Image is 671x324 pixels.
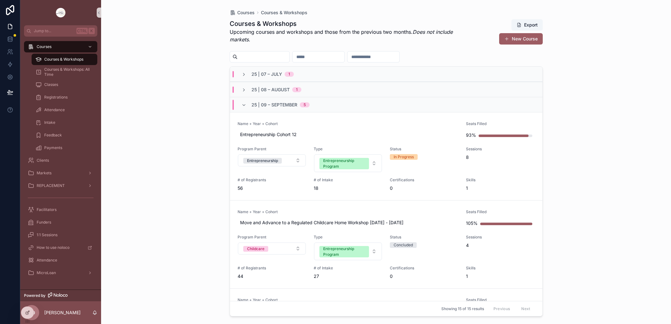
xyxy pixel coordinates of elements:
[37,44,51,49] span: Courses
[238,177,306,183] span: # of Registrants
[314,243,382,260] button: Select Button
[466,177,535,183] span: Skills
[238,235,306,240] span: Program Parent
[466,185,535,191] span: 1
[32,142,97,153] a: Payments
[314,235,382,240] span: Type
[251,102,297,108] span: 25 | 09 – September
[24,267,97,279] a: MicroLoan
[37,158,49,163] span: Clients
[44,145,62,150] span: Payments
[390,235,458,240] span: Status
[44,67,91,77] span: Courses & Workshops: All Time
[44,82,58,87] span: Classes
[24,217,97,228] a: Funders
[24,180,97,191] a: REPLACEMENT
[466,147,535,152] span: Sessions
[394,154,414,160] div: In Progress
[37,258,57,263] span: Attendance
[44,309,81,316] p: [PERSON_NAME]
[44,133,62,138] span: Feedback
[230,9,255,16] a: Courses
[230,28,464,43] p: Upcoming courses and workshops and those from the previous two months.
[32,54,97,65] a: Courses & Workshops
[466,217,478,230] div: 105%
[251,71,282,77] span: 25 | 07 – July
[34,28,74,33] span: Jump to...
[37,207,57,212] span: Facilitators
[89,28,94,33] span: K
[251,87,290,93] span: 25 | 08 – August
[296,87,298,92] div: 1
[20,37,101,287] div: scrollable content
[24,242,97,253] a: How to use noloco
[390,177,458,183] span: Certifications
[238,273,306,279] span: 44
[466,297,535,303] span: Seats Filled
[466,266,535,271] span: Skills
[314,185,382,191] span: 18
[37,220,51,225] span: Funders
[238,243,306,255] button: Select Button
[247,246,264,252] div: Childcare
[466,154,535,160] span: 8
[32,66,97,78] a: Courses & Workshops: All Time
[314,154,382,172] button: Select Button
[230,19,464,28] h1: Courses & Workshops
[288,72,290,77] div: 1
[314,273,382,279] span: 27
[466,129,476,141] div: 93%
[230,29,453,43] em: Does not include markets.
[32,117,97,128] a: Intake
[24,155,97,166] a: Clients
[24,25,97,37] button: Jump to...CtrlK
[24,204,97,215] a: Facilitators
[466,273,535,279] span: 1
[466,209,535,214] span: Seats Filled
[240,131,456,138] span: Entrepreneurship Cohort 12
[394,242,413,248] div: Concluded
[390,266,458,271] span: Certifications
[238,185,306,191] span: 56
[44,107,65,112] span: Attendance
[76,28,88,34] span: Ctrl
[44,120,55,125] span: Intake
[247,158,278,164] div: Entrepreneurship
[37,270,56,275] span: MicroLoan
[323,246,365,257] div: Entrepreneurship Program
[56,8,66,18] img: App logo
[390,273,458,279] span: 0
[466,242,535,249] span: 4
[24,167,97,179] a: Markets
[238,154,306,166] button: Select Button
[238,209,459,214] span: Name + Year + Cohort
[511,19,543,31] button: Export
[44,95,68,100] span: Registrations
[24,293,45,298] span: Powered by
[466,235,535,240] span: Sessions
[24,41,97,52] a: Courses
[237,9,255,16] span: Courses
[32,129,97,141] a: Feedback
[24,255,97,266] a: Attendance
[24,229,97,241] a: 1:1 Sessions
[390,147,458,152] span: Status
[466,121,535,126] span: Seats Filled
[314,266,382,271] span: # of Intake
[314,147,382,152] span: Type
[323,158,365,169] div: Entrepreneurship Program
[230,112,542,200] a: Name + Year + CohortEntrepreneurship Cohort 12Seats Filled93%Program ParentSelect ButtonTypeSelec...
[230,200,542,288] a: Name + Year + CohortMove and Advance to a Regulated Childcare Home Workshop [DATE] - [DATE]Seats ...
[238,266,306,271] span: # of Registrants
[499,33,543,45] button: New Course
[261,9,307,16] a: Courses & Workshops
[37,171,51,176] span: Markets
[37,183,65,188] span: REPLACEMENT
[32,79,97,90] a: Classes
[32,104,97,116] a: Attendance
[240,219,456,226] span: Move and Advance to a Regulated Childcare Home Workshop [DATE] - [DATE]
[44,57,83,62] span: Courses & Workshops
[37,232,57,237] span: 1:1 Sessions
